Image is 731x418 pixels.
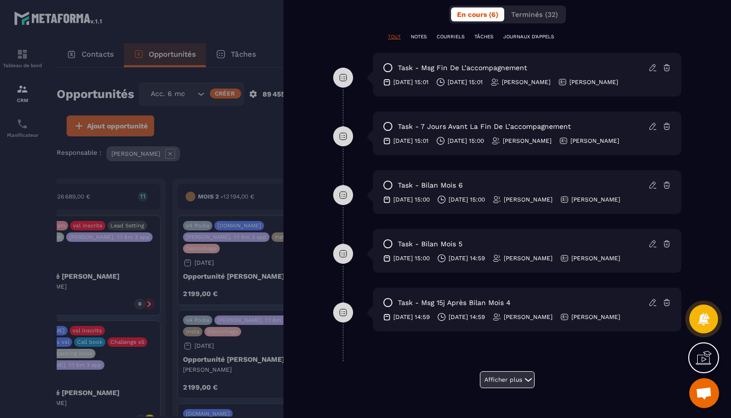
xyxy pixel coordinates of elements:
p: [PERSON_NAME] [571,196,620,204]
p: [DATE] 15:01 [393,137,429,145]
p: [DATE] 15:01 [448,78,483,86]
button: Afficher plus [480,371,535,388]
p: task - Msg fin de l’accompagnement [398,63,527,73]
p: [PERSON_NAME] [504,313,552,321]
p: [DATE] 14:59 [449,313,485,321]
p: [PERSON_NAME] [571,254,620,262]
p: [PERSON_NAME] [569,78,618,86]
p: [PERSON_NAME] [570,137,619,145]
p: task - 7 jours avant la fin de l’accompagnement [398,122,571,131]
p: [PERSON_NAME] [503,137,551,145]
p: task - Bilan mois 6 [398,181,463,190]
p: task - Msg 15j après bilan mois 4 [398,298,511,308]
p: [DATE] 15:00 [393,254,430,262]
p: [DATE] 15:00 [449,196,485,204]
p: [PERSON_NAME] [504,254,552,262]
p: task - Bilan mois 5 [398,239,462,249]
p: [PERSON_NAME] [571,313,620,321]
p: [DATE] 15:00 [393,196,430,204]
p: [DATE] 15:00 [448,137,484,145]
p: [DATE] 15:01 [393,78,429,86]
p: [PERSON_NAME] [504,196,552,204]
p: [PERSON_NAME] [502,78,550,86]
p: [DATE] 14:59 [449,254,485,262]
p: [DATE] 14:59 [393,313,430,321]
a: Ouvrir le chat [689,378,719,408]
